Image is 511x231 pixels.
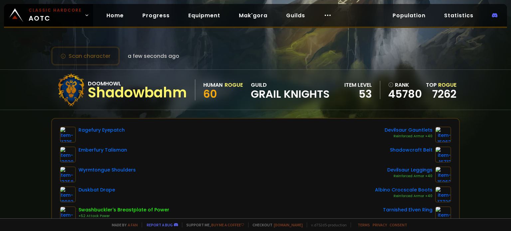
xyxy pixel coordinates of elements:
img: item-10182 [60,206,76,222]
a: Population [387,9,431,22]
a: Home [101,9,129,22]
span: Rogue [438,81,456,89]
span: v. d752d5 - production [307,222,347,227]
div: Reinforced Armor +40 [387,173,432,179]
small: Classic Hardcore [29,7,82,13]
div: Tarnished Elven Ring [383,206,432,213]
span: Made by [108,222,138,227]
a: 7262 [432,86,456,101]
div: rank [388,81,422,89]
img: item-15062 [435,167,451,182]
div: Doomhowl [88,79,187,88]
div: Duskbat Drape [79,186,115,193]
a: Report a bug [147,222,173,227]
a: Classic HardcoreAOTC [4,4,93,27]
div: Reinforced Armor +40 [375,193,432,199]
span: 60 [203,86,217,101]
span: a few seconds ago [128,52,179,60]
div: Swashbuckler's Breastplate of Power [79,206,169,213]
div: Rogue [225,81,243,89]
div: Ragefury Eyepatch [79,127,125,134]
span: Support me, [182,222,244,227]
div: Devilsaur Gauntlets [385,127,432,134]
a: Mak'gora [234,9,273,22]
a: 45780 [388,89,422,99]
img: item-18500 [435,206,451,222]
div: item level [344,81,372,89]
img: item-17728 [435,186,451,202]
img: item-15063 [435,127,451,143]
span: Grail Knights [251,89,330,99]
a: Buy me a coffee [211,222,244,227]
img: item-19982 [60,186,76,202]
a: Statistics [439,9,479,22]
img: item-11735 [60,127,76,143]
img: item-16713 [435,147,451,163]
img: item-13358 [60,167,76,182]
a: Progress [137,9,175,22]
div: Emberfury Talisman [79,147,127,154]
a: Equipment [183,9,226,22]
a: Guilds [281,9,310,22]
button: Scan character [51,47,120,65]
div: Shadowbahm [88,88,187,98]
div: Shadowcraft Belt [390,147,432,154]
div: Reinforced Armor +40 [385,134,432,139]
span: Checkout [248,222,303,227]
a: Consent [390,222,407,227]
div: Wyrmtongue Shoulders [79,167,136,173]
div: +52 Attack Power [79,213,169,219]
a: Privacy [373,222,387,227]
div: Albino Crocscale Boots [375,186,432,193]
a: [DOMAIN_NAME] [274,222,303,227]
div: Devilsaur Leggings [387,167,432,173]
div: 53 [344,89,372,99]
a: a fan [128,222,138,227]
div: Human [203,81,223,89]
div: guild [251,81,330,99]
img: item-12929 [60,147,76,163]
a: Terms [358,222,370,227]
span: AOTC [29,7,82,23]
div: Top [426,81,456,89]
